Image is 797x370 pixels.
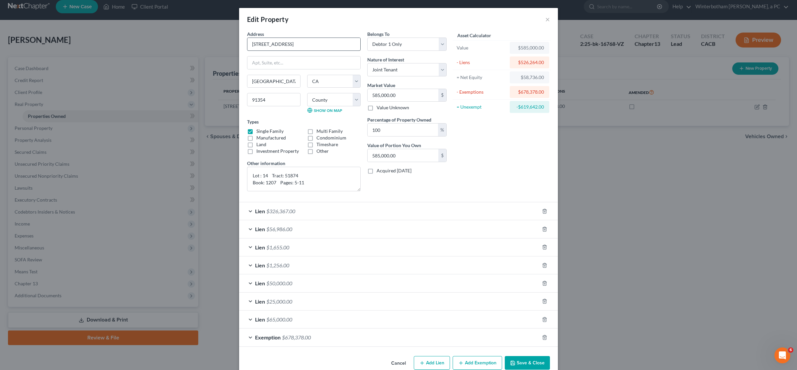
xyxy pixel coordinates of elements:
[266,226,292,232] span: $56,986.00
[774,347,790,363] iframe: Intercom live chat
[255,226,265,232] span: Lien
[255,316,265,323] span: Lien
[266,316,292,323] span: $65,000.00
[247,118,259,125] label: Types
[247,38,360,50] input: Enter address...
[256,128,284,135] label: Single Family
[515,89,544,95] div: $678,378.00
[255,208,265,214] span: Lien
[367,82,395,89] label: Market Value
[457,59,507,66] div: - Liens
[515,45,544,51] div: $585,000.00
[368,89,438,102] input: 0.00
[545,15,550,23] button: ×
[515,104,544,110] div: -$619,642.00
[414,356,450,370] button: Add Lien
[515,59,544,66] div: $526,264.00
[307,108,342,113] a: Show on Map
[457,74,507,81] div: = Net Equity
[377,167,411,174] label: Acquired [DATE]
[453,356,502,370] button: Add Exemption
[368,149,438,162] input: 0.00
[266,262,289,268] span: $1,256.00
[438,89,446,102] div: $
[266,280,292,286] span: $50,000.00
[247,56,360,69] input: Apt, Suite, etc...
[255,244,265,250] span: Lien
[247,75,300,88] input: Enter city...
[316,128,343,135] label: Multi Family
[256,135,286,141] label: Manufactured
[282,334,311,340] span: $678,378.00
[255,298,265,305] span: Lien
[247,93,301,106] input: Enter zip...
[255,262,265,268] span: Lien
[457,32,491,39] label: Asset Calculator
[247,15,289,24] div: Edit Property
[377,104,409,111] label: Value Unknown
[266,298,292,305] span: $25,000.00
[255,280,265,286] span: Lien
[438,124,446,136] div: %
[367,31,390,37] span: Belongs To
[368,124,438,136] input: 0.00
[266,244,289,250] span: $1,655.00
[256,141,266,148] label: Land
[316,135,346,141] label: Condominium
[247,160,285,167] label: Other information
[386,357,411,370] button: Cancel
[266,208,295,214] span: $326,367.00
[247,31,264,37] span: Address
[505,356,550,370] button: Save & Close
[255,334,281,340] span: Exemption
[316,148,329,154] label: Other
[438,149,446,162] div: $
[788,347,793,353] span: 6
[515,74,544,81] div: $58,736.00
[256,148,299,154] label: Investment Property
[316,141,338,148] label: Timeshare
[367,56,404,63] label: Nature of Interest
[457,104,507,110] div: = Unexempt
[457,89,507,95] div: - Exemptions
[457,45,507,51] div: Value
[367,116,431,123] label: Percentage of Property Owned
[367,142,421,149] label: Value of Portion You Own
